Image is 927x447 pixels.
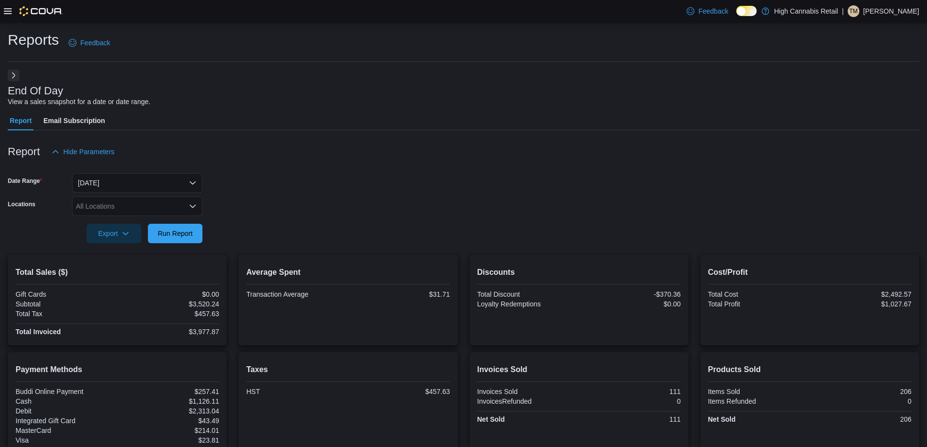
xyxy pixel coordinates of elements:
h2: Payment Methods [16,364,219,375]
input: Dark Mode [736,6,757,16]
button: Export [87,224,141,243]
h3: End Of Day [8,85,63,97]
h2: Invoices Sold [477,364,681,375]
span: TM [849,5,857,17]
div: 111 [581,415,681,423]
span: Email Subscription [43,111,105,130]
div: 0 [581,397,681,405]
button: Hide Parameters [48,142,118,161]
div: Items Refunded [708,397,808,405]
img: Cova [19,6,63,16]
div: Total Tax [16,310,115,318]
strong: Net Sold [708,415,736,423]
div: $1,027.67 [812,300,911,308]
div: Transaction Average [246,290,346,298]
h2: Discounts [477,267,681,278]
div: Subtotal [16,300,115,308]
label: Date Range [8,177,42,185]
div: 206 [812,415,911,423]
div: MasterCard [16,427,115,434]
h2: Total Sales ($) [16,267,219,278]
div: $3,520.24 [119,300,219,308]
div: Tonisha Misuraca [848,5,859,17]
div: $1,126.11 [119,397,219,405]
div: Total Profit [708,300,808,308]
span: Feedback [698,6,728,16]
div: InvoicesRefunded [477,397,577,405]
div: HST [246,388,346,395]
div: Gift Cards [16,290,115,298]
div: $2,313.04 [119,407,219,415]
div: Loyalty Redemptions [477,300,577,308]
div: $43.49 [119,417,219,425]
h2: Taxes [246,364,450,375]
div: Integrated Gift Card [16,417,115,425]
button: Run Report [148,224,202,243]
button: Open list of options [189,202,197,210]
div: View a sales snapshot for a date or date range. [8,97,150,107]
span: Hide Parameters [63,147,114,157]
button: Next [8,70,19,81]
span: Dark Mode [736,16,737,17]
div: 0 [812,397,911,405]
button: [DATE] [72,173,202,193]
div: Total Discount [477,290,577,298]
div: $214.01 [119,427,219,434]
div: $2,492.57 [812,290,911,298]
div: Invoices Sold [477,388,577,395]
div: Total Cost [708,290,808,298]
label: Locations [8,200,36,208]
div: $3,977.87 [119,328,219,336]
div: $23.81 [119,436,219,444]
strong: Net Sold [477,415,505,423]
div: 111 [581,388,681,395]
div: Cash [16,397,115,405]
div: $457.63 [350,388,450,395]
div: $0.00 [119,290,219,298]
a: Feedback [65,33,114,53]
h1: Reports [8,30,59,50]
strong: Total Invoiced [16,328,61,336]
div: Visa [16,436,115,444]
p: [PERSON_NAME] [863,5,919,17]
div: Buddi Online Payment [16,388,115,395]
div: Items Sold [708,388,808,395]
div: $457.63 [119,310,219,318]
div: 206 [812,388,911,395]
span: Export [92,224,135,243]
h2: Average Spent [246,267,450,278]
div: -$370.36 [581,290,681,298]
span: Report [10,111,32,130]
p: High Cannabis Retail [774,5,838,17]
span: Feedback [80,38,110,48]
p: | [842,5,844,17]
div: Debit [16,407,115,415]
div: $257.41 [119,388,219,395]
a: Feedback [683,1,732,21]
h3: Report [8,146,40,158]
div: $0.00 [581,300,681,308]
div: $31.71 [350,290,450,298]
h2: Products Sold [708,364,911,375]
h2: Cost/Profit [708,267,911,278]
span: Run Report [158,229,193,238]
